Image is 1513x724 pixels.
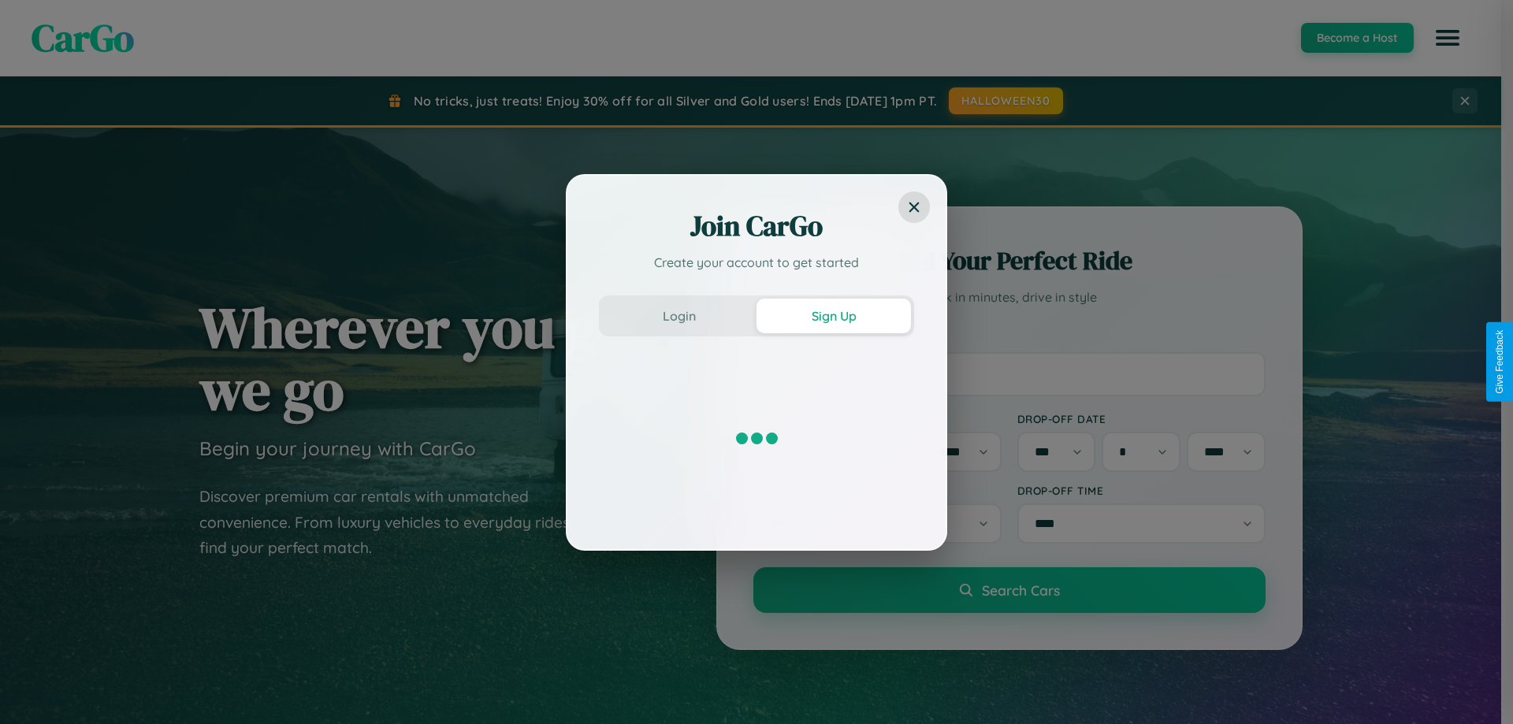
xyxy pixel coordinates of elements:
p: Create your account to get started [599,253,914,272]
iframe: Intercom live chat [16,670,54,708]
div: Give Feedback [1494,330,1505,394]
h2: Join CarGo [599,207,914,245]
button: Login [602,299,756,333]
button: Sign Up [756,299,911,333]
